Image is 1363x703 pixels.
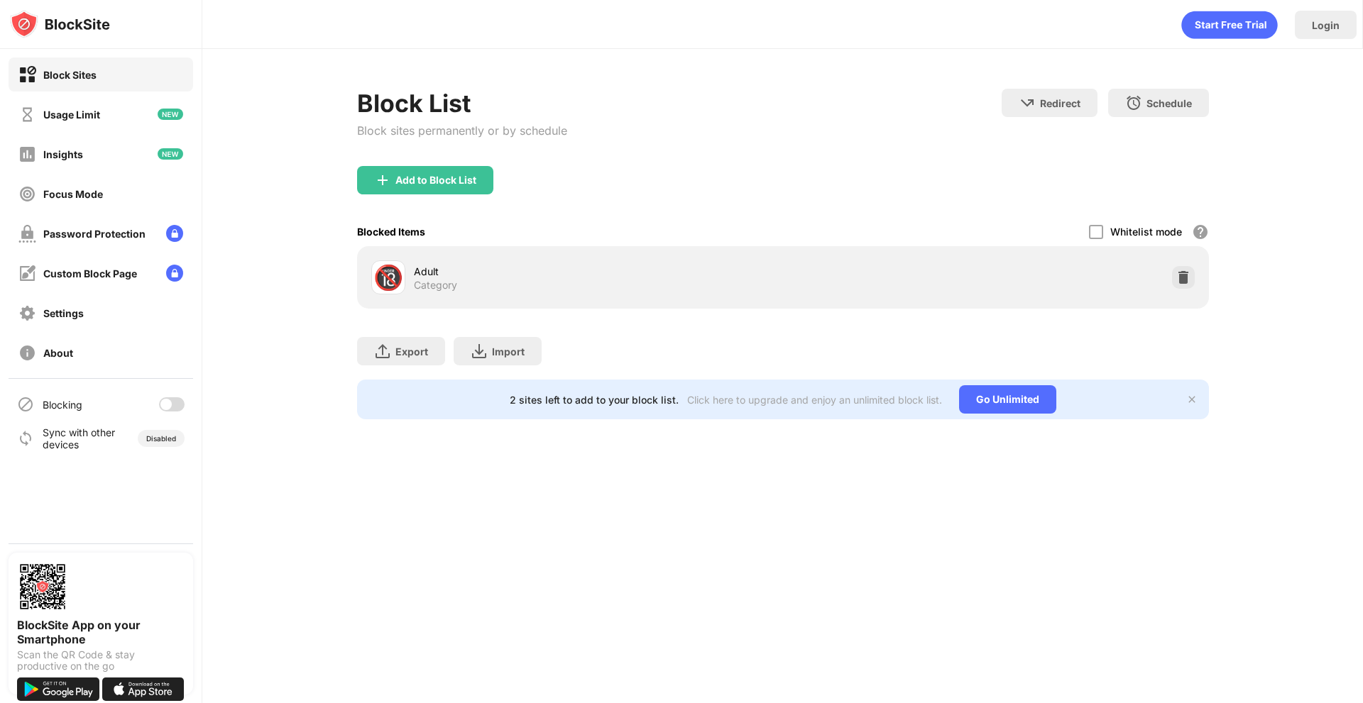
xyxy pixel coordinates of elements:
img: settings-off.svg [18,304,36,322]
div: 🔞 [373,263,403,292]
img: blocking-icon.svg [17,396,34,413]
div: Click here to upgrade and enjoy an unlimited block list. [687,394,942,406]
div: Category [414,279,457,292]
img: time-usage-off.svg [18,106,36,123]
div: Export [395,345,428,358]
div: Redirect [1040,97,1080,109]
img: logo-blocksite.svg [10,10,110,38]
img: lock-menu.svg [166,265,183,282]
div: 2 sites left to add to your block list. [510,394,679,406]
div: animation [1181,11,1278,39]
div: Focus Mode [43,188,103,200]
div: Import [492,345,525,358]
div: Whitelist mode [1110,226,1182,238]
div: Block sites permanently or by schedule [357,123,567,138]
img: new-icon.svg [158,109,183,120]
img: lock-menu.svg [166,225,183,242]
div: Blocking [43,399,82,411]
div: Block Sites [43,69,97,81]
div: Block List [357,89,567,118]
img: insights-off.svg [18,145,36,163]
div: Insights [43,148,83,160]
img: x-button.svg [1186,394,1198,405]
img: password-protection-off.svg [18,225,36,243]
img: sync-icon.svg [17,430,34,447]
img: get-it-on-google-play.svg [17,677,99,701]
div: BlockSite App on your Smartphone [17,618,185,646]
img: focus-off.svg [18,185,36,203]
div: Add to Block List [395,175,476,186]
div: Adult [414,264,783,279]
div: Scan the QR Code & stay productive on the go [17,649,185,672]
img: download-on-the-app-store.svg [102,677,185,701]
div: Custom Block Page [43,267,137,279]
img: options-page-qr-code.png [17,561,68,612]
img: new-icon.svg [158,148,183,160]
div: Settings [43,307,84,319]
img: customize-block-page-off.svg [18,265,36,282]
img: block-on.svg [18,66,36,84]
div: Password Protection [43,228,146,240]
div: Login [1312,19,1340,31]
div: Sync with other devices [43,426,116,450]
div: Disabled [146,434,176,443]
div: Blocked Items [357,226,425,238]
div: Usage Limit [43,109,100,121]
img: about-off.svg [18,344,36,362]
div: Schedule [1146,97,1192,109]
div: About [43,347,73,359]
div: Go Unlimited [959,385,1056,414]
